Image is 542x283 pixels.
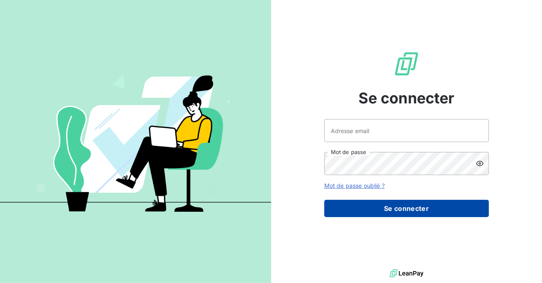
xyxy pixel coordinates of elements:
[393,51,420,77] img: Logo LeanPay
[324,119,489,142] input: placeholder
[324,200,489,217] button: Se connecter
[324,182,385,189] a: Mot de passe oublié ?
[358,87,455,109] span: Se connecter
[390,267,423,280] img: logo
